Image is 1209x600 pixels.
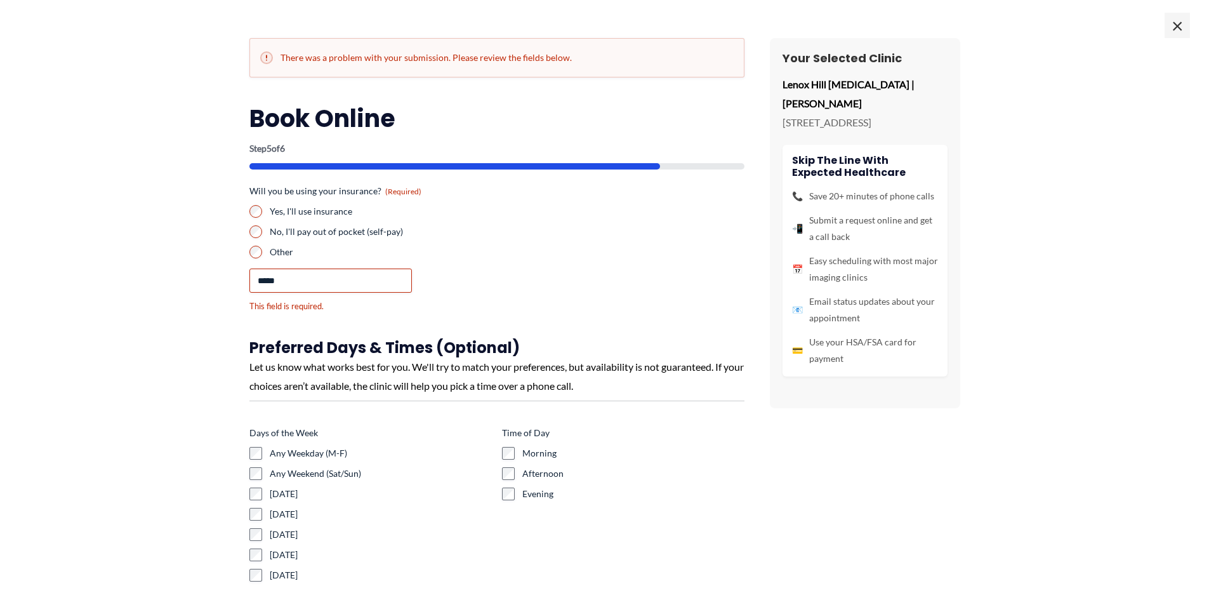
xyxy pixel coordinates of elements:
span: 💳 [792,342,803,359]
li: Easy scheduling with most major imaging clinics [792,253,938,286]
label: [DATE] [270,549,492,561]
h2: There was a problem with your submission. Please review the fields below. [260,51,734,64]
label: [DATE] [270,528,492,541]
span: (Required) [385,187,421,196]
label: Any Weekend (Sat/Sun) [270,467,492,480]
li: Use your HSA/FSA card for payment [792,334,938,367]
h2: Book Online [249,103,744,134]
li: Submit a request online and get a call back [792,212,938,245]
p: Step of [249,144,744,153]
label: [DATE] [270,569,492,582]
legend: Time of Day [502,427,550,439]
h3: Preferred Days & Times (Optional) [249,338,744,357]
p: Lenox Hill [MEDICAL_DATA] | [PERSON_NAME] [783,75,948,112]
span: 📧 [792,302,803,318]
label: Any Weekday (M-F) [270,447,492,460]
input: Other Choice, please specify [249,269,412,293]
span: 📞 [792,188,803,204]
div: Let us know what works best for you. We'll try to match your preferences, but availability is not... [249,357,744,395]
label: Morning [522,447,744,460]
label: Afternoon [522,467,744,480]
label: Yes, I'll use insurance [270,205,492,218]
label: No, I'll pay out of pocket (self-pay) [270,225,492,238]
legend: Days of the Week [249,427,318,439]
li: Save 20+ minutes of phone calls [792,188,938,204]
span: 6 [280,143,285,154]
span: 5 [267,143,272,154]
p: [STREET_ADDRESS] [783,113,948,132]
span: × [1165,13,1190,38]
legend: Will you be using your insurance? [249,185,421,197]
label: Evening [522,488,744,500]
label: [DATE] [270,508,492,521]
span: 📅 [792,261,803,277]
h4: Skip the line with Expected Healthcare [792,154,938,178]
li: Email status updates about your appointment [792,293,938,326]
label: [DATE] [270,488,492,500]
span: 📲 [792,220,803,237]
div: This field is required. [249,300,492,312]
h3: Your Selected Clinic [783,51,948,65]
label: Other [270,246,492,258]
